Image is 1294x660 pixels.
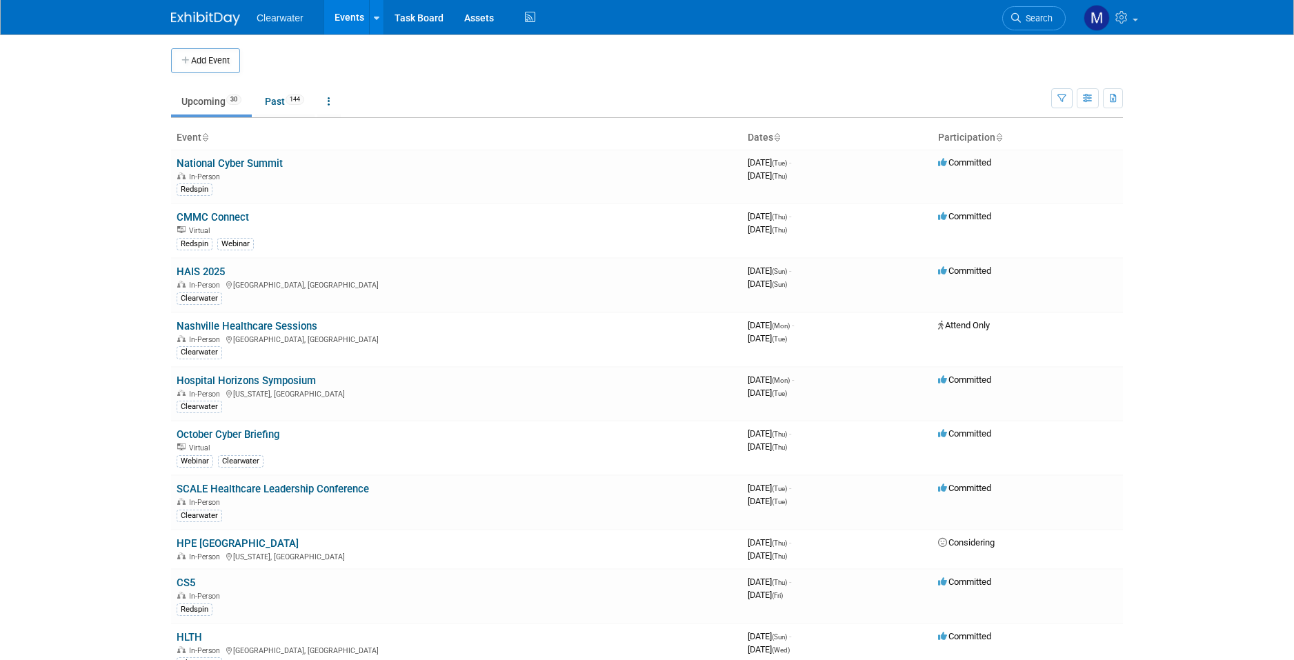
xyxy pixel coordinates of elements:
[189,646,224,655] span: In-Person
[177,537,299,550] a: HPE [GEOGRAPHIC_DATA]
[177,346,222,359] div: Clearwater
[177,646,186,653] img: In-Person Event
[748,590,783,600] span: [DATE]
[792,374,794,385] span: -
[772,281,787,288] span: (Sun)
[189,335,224,344] span: In-Person
[742,126,933,150] th: Dates
[748,279,787,289] span: [DATE]
[789,157,791,168] span: -
[177,388,737,399] div: [US_STATE], [GEOGRAPHIC_DATA]
[748,333,787,343] span: [DATE]
[177,211,249,223] a: CMMC Connect
[938,428,991,439] span: Committed
[217,238,254,250] div: Webinar
[1021,13,1053,23] span: Search
[177,592,186,599] img: In-Person Event
[938,577,991,587] span: Committed
[201,132,208,143] a: Sort by Event Name
[177,603,212,616] div: Redspin
[286,94,304,105] span: 144
[171,12,240,26] img: ExhibitDay
[772,377,790,384] span: (Mon)
[177,550,737,561] div: [US_STATE], [GEOGRAPHIC_DATA]
[748,374,794,385] span: [DATE]
[177,292,222,305] div: Clearwater
[748,631,791,641] span: [DATE]
[171,126,742,150] th: Event
[748,428,791,439] span: [DATE]
[772,268,787,275] span: (Sun)
[177,335,186,342] img: In-Person Event
[1084,5,1110,31] img: Monica Pastor
[938,537,995,548] span: Considering
[171,48,240,73] button: Add Event
[789,483,791,493] span: -
[189,552,224,561] span: In-Person
[748,157,791,168] span: [DATE]
[772,539,787,547] span: (Thu)
[933,126,1123,150] th: Participation
[789,631,791,641] span: -
[257,12,303,23] span: Clearwater
[189,592,224,601] span: In-Person
[177,183,212,196] div: Redspin
[189,226,214,235] span: Virtual
[772,390,787,397] span: (Tue)
[938,266,991,276] span: Committed
[177,401,222,413] div: Clearwater
[189,172,224,181] span: In-Person
[748,388,787,398] span: [DATE]
[177,333,737,344] div: [GEOGRAPHIC_DATA], [GEOGRAPHIC_DATA]
[772,213,787,221] span: (Thu)
[938,483,991,493] span: Committed
[177,644,737,655] div: [GEOGRAPHIC_DATA], [GEOGRAPHIC_DATA]
[772,172,787,180] span: (Thu)
[177,157,283,170] a: National Cyber Summit
[772,592,783,599] span: (Fri)
[255,88,315,114] a: Past144
[772,485,787,492] span: (Tue)
[177,266,225,278] a: HAIS 2025
[772,443,787,451] span: (Thu)
[789,428,791,439] span: -
[773,132,780,143] a: Sort by Start Date
[789,266,791,276] span: -
[177,390,186,397] img: In-Person Event
[177,238,212,250] div: Redspin
[177,631,202,643] a: HLTH
[995,132,1002,143] a: Sort by Participation Type
[218,455,263,468] div: Clearwater
[938,157,991,168] span: Committed
[938,320,990,330] span: Attend Only
[748,266,791,276] span: [DATE]
[748,577,791,587] span: [DATE]
[772,226,787,234] span: (Thu)
[789,537,791,548] span: -
[772,159,787,167] span: (Tue)
[177,443,186,450] img: Virtual Event
[792,320,794,330] span: -
[177,483,369,495] a: SCALE Healthcare Leadership Conference
[789,577,791,587] span: -
[177,428,279,441] a: October Cyber Briefing
[177,226,186,233] img: Virtual Event
[171,88,252,114] a: Upcoming30
[177,320,317,332] a: Nashville Healthcare Sessions
[772,579,787,586] span: (Thu)
[748,537,791,548] span: [DATE]
[748,224,787,234] span: [DATE]
[748,483,791,493] span: [DATE]
[772,322,790,330] span: (Mon)
[189,498,224,507] span: In-Person
[748,550,787,561] span: [DATE]
[177,510,222,522] div: Clearwater
[177,455,213,468] div: Webinar
[177,281,186,288] img: In-Person Event
[789,211,791,221] span: -
[938,631,991,641] span: Committed
[177,279,737,290] div: [GEOGRAPHIC_DATA], [GEOGRAPHIC_DATA]
[226,94,241,105] span: 30
[748,320,794,330] span: [DATE]
[938,211,991,221] span: Committed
